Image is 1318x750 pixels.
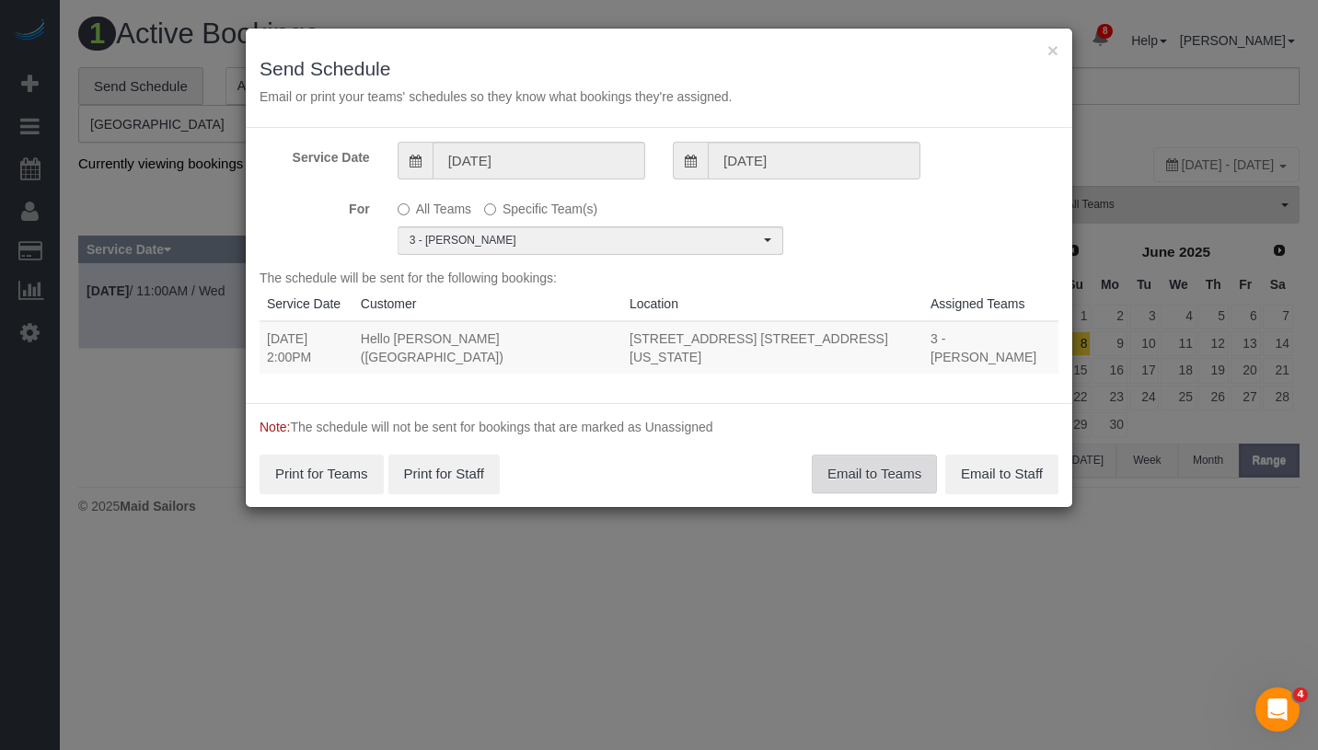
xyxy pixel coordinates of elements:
[398,226,783,255] ol: Choose Team(s)
[398,226,783,255] button: 3 - [PERSON_NAME]
[1047,40,1058,60] button: ×
[260,269,1058,389] div: The schedule will be sent for the following bookings:
[246,142,384,167] label: Service Date
[945,455,1058,493] button: Email to Staff
[260,455,384,493] button: Print for Teams
[260,420,290,434] span: Note:
[398,203,410,215] input: All Teams
[246,193,384,218] label: For
[260,287,353,321] th: Service Date
[388,455,500,493] button: Print for Staff
[260,87,1058,106] p: Email or print your teams' schedules so they know what bookings they're assigned.
[433,142,645,179] input: From
[923,287,1058,321] th: Assigned Teams
[260,418,1058,436] p: The schedule will not be sent for bookings that are marked as Unassigned
[484,193,597,218] label: Specific Team(s)
[410,233,759,248] span: 3 - [PERSON_NAME]
[484,203,496,215] input: Specific Team(s)
[923,321,1058,374] td: 3 - [PERSON_NAME]
[622,321,923,374] td: [STREET_ADDRESS] [STREET_ADDRESS][US_STATE]
[708,142,920,179] input: To
[812,455,937,493] button: Email to Teams
[260,321,353,374] td: [DATE] 2:00PM
[353,321,622,374] td: Hello [PERSON_NAME] ([GEOGRAPHIC_DATA])
[398,193,471,218] label: All Teams
[1255,687,1300,732] iframe: Intercom live chat
[353,287,622,321] th: Customer
[260,58,1058,79] h3: Send Schedule
[622,287,923,321] th: Location
[1293,687,1308,702] span: 4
